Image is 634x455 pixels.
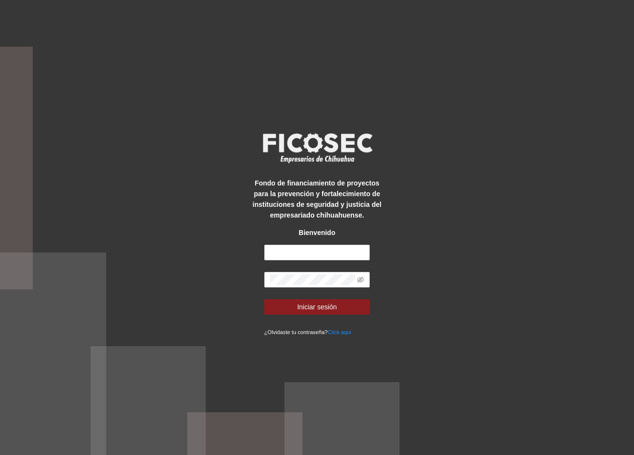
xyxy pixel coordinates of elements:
span: eye-invisible [357,276,364,283]
button: Iniciar sesión [264,299,370,315]
span: Iniciar sesión [297,302,337,312]
a: Click aqui [327,329,351,335]
img: logo [257,130,378,166]
strong: Fondo de financiamiento de proyectos para la prevención y fortalecimiento de instituciones de seg... [253,179,381,219]
small: ¿Olvidaste tu contraseña? [264,329,351,335]
strong: Bienvenido [299,229,335,236]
